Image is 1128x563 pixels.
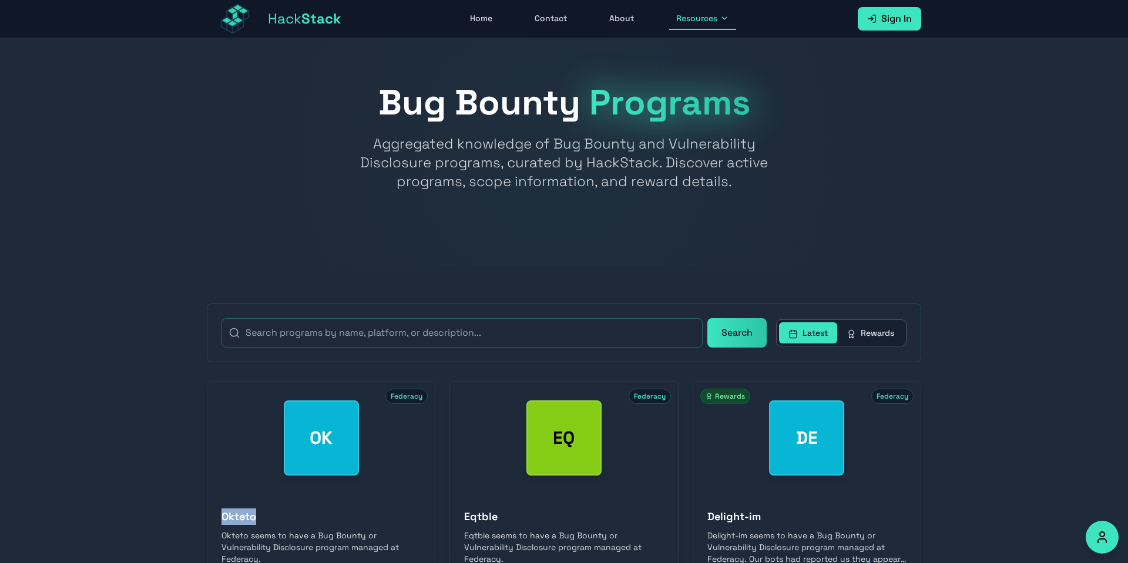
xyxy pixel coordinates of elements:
div: Delight-im [769,400,844,476]
a: Sign In [858,7,921,31]
a: About [602,8,641,30]
span: Federacy [385,389,428,404]
button: Latest [779,322,837,343]
div: Okteto [284,400,359,476]
span: Hack [268,9,341,28]
h3: Eqtble [464,508,663,525]
span: Programs [589,80,750,125]
span: Federacy [871,389,914,404]
button: Resources [669,8,736,30]
span: Stack [301,9,341,28]
a: Home [463,8,499,30]
button: Accessibility Options [1086,521,1119,554]
button: Search [707,318,767,348]
span: Rewards [700,389,750,404]
input: Search programs by name, platform, or description... [221,318,703,348]
a: Contact [528,8,574,30]
button: Rewards [837,322,904,343]
h3: Delight-im [707,508,907,525]
div: Eqtble [526,400,602,476]
p: Aggregated knowledge of Bug Bounty and Vulnerability Disclosure programs, curated by HackStack. D... [338,134,790,191]
span: Resources [676,12,717,24]
span: Sign In [881,12,912,26]
h3: Okteto [221,508,421,525]
h1: Bug Bounty [207,85,921,120]
span: Federacy [629,389,671,404]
